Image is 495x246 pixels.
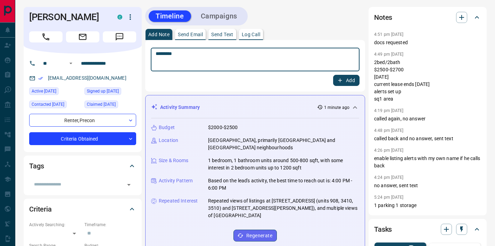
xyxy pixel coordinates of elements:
p: called again, no answer [374,115,481,122]
h2: Notes [374,12,392,23]
p: Add Note [148,32,170,37]
p: 4:48 pm [DATE] [374,128,404,133]
div: Tags [29,158,136,174]
p: Repeated Interest [159,197,198,205]
p: 2bed/2bath $2500-$2700 [DATE] current lease ends [DATE] alerts set up sq1 area [374,59,481,103]
p: [GEOGRAPHIC_DATA], primarily [GEOGRAPHIC_DATA] and [GEOGRAPHIC_DATA] neighbourhoods [208,137,359,151]
p: $2000-$2500 [208,124,238,131]
p: 4:51 pm [DATE] [374,32,404,37]
button: Timeline [149,10,191,22]
button: Regenerate [233,230,277,241]
div: condos.ca [117,15,122,19]
button: Open [124,180,134,190]
button: Add [333,75,360,86]
p: Send Text [211,32,233,37]
p: Budget [159,124,175,131]
p: Activity Pattern [159,177,193,184]
p: 4:26 pm [DATE] [374,148,404,153]
p: no answer, sent text [374,182,481,189]
p: enable listing alerts with my own name if he calls back [374,155,481,169]
button: Open [67,59,75,68]
p: 4:19 pm [DATE] [374,108,404,113]
span: Claimed [DATE] [87,101,116,108]
p: 1 parking 1 storage [374,202,481,209]
p: 1 minute ago [324,104,349,111]
p: Location [159,137,178,144]
div: Notes [374,9,481,26]
div: Criteria [29,201,136,217]
p: 5:24 pm [DATE] [374,195,404,200]
p: 4:49 pm [DATE] [374,52,404,57]
h2: Tasks [374,224,392,235]
div: Thu Sep 26 2024 [29,101,81,110]
p: 4:24 pm [DATE] [374,175,404,180]
div: Fri Nov 04 2022 [84,87,136,97]
h2: Criteria [29,204,52,215]
p: Repeated views of listings at [STREET_ADDRESS] (units 908, 3410, 3510) and [STREET_ADDRESS][PERSO... [208,197,359,219]
div: Tasks [374,221,481,238]
h1: [PERSON_NAME] [29,11,107,23]
p: Activity Summary [160,104,200,111]
p: Size & Rooms [159,157,189,164]
div: Tue Oct 07 2025 [29,87,81,97]
p: docs requested [374,39,481,46]
div: Activity Summary1 minute ago [151,101,359,114]
p: Log Call [242,32,260,37]
span: Signed up [DATE] [87,88,119,95]
a: [EMAIL_ADDRESS][DOMAIN_NAME] [48,75,126,81]
span: Email [66,31,99,42]
div: Criteria Obtained [29,132,136,145]
button: Campaigns [194,10,244,22]
p: Based on the lead's activity, the best time to reach out is: 4:00 PM - 6:00 PM [208,177,359,192]
p: called back and no answer, sent text [374,135,481,142]
div: Renter , Precon [29,114,136,127]
p: Timeframe: [84,222,136,228]
svg: Email Verified [38,76,43,81]
span: Call [29,31,63,42]
span: Contacted [DATE] [32,101,64,108]
div: Fri Oct 11 2024 [84,101,136,110]
span: Message [103,31,136,42]
span: Active [DATE] [32,88,56,95]
h2: Tags [29,160,44,172]
p: Actively Searching: [29,222,81,228]
p: 1 bedroom, 1 bathroom units around 500-800 sqft, with some interest in 2 bedroom units up to 1200... [208,157,359,172]
p: Send Email [178,32,203,37]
